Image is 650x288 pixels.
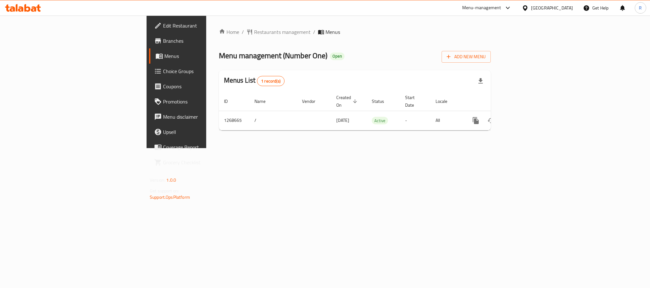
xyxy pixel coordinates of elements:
[164,52,250,60] span: Menus
[149,124,255,140] a: Upsell
[163,98,250,105] span: Promotions
[447,53,486,61] span: Add New Menu
[150,176,165,184] span: Version:
[246,28,311,36] a: Restaurants management
[150,193,190,201] a: Support.OpsPlatform
[249,111,297,130] td: /
[149,109,255,124] a: Menu disclaimer
[149,48,255,64] a: Menus
[163,67,250,75] span: Choice Groups
[219,92,534,130] table: enhanced table
[430,111,463,130] td: All
[163,113,250,121] span: Menu disclaimer
[163,22,250,29] span: Edit Restaurant
[163,37,250,45] span: Branches
[149,33,255,48] a: Branches
[442,51,491,63] button: Add New Menu
[468,113,483,128] button: more
[219,28,491,36] nav: breadcrumb
[149,94,255,109] a: Promotions
[405,94,423,109] span: Start Date
[224,97,236,105] span: ID
[336,94,359,109] span: Created On
[254,28,311,36] span: Restaurants management
[463,92,534,111] th: Actions
[150,187,179,195] span: Get support on:
[483,113,499,128] button: Change Status
[254,97,274,105] span: Name
[330,53,345,59] span: Open
[531,4,573,11] div: [GEOGRAPHIC_DATA]
[372,117,388,124] span: Active
[163,83,250,90] span: Coupons
[163,143,250,151] span: Coverage Report
[149,64,255,79] a: Choice Groups
[639,4,642,11] span: R
[149,155,255,170] a: Grocery Checklist
[400,111,430,130] td: -
[224,76,285,86] h2: Menus List
[325,28,340,36] span: Menus
[462,4,501,12] div: Menu-management
[313,28,315,36] li: /
[149,79,255,94] a: Coupons
[330,53,345,60] div: Open
[219,48,327,63] span: Menu management ( Number One )
[257,78,284,84] span: 1 record(s)
[166,176,176,184] span: 1.0.0
[372,97,392,105] span: Status
[163,128,250,136] span: Upsell
[163,159,250,166] span: Grocery Checklist
[257,76,285,86] div: Total records count
[302,97,324,105] span: Vendor
[149,18,255,33] a: Edit Restaurant
[473,73,488,89] div: Export file
[436,97,456,105] span: Locale
[336,116,349,124] span: [DATE]
[149,140,255,155] a: Coverage Report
